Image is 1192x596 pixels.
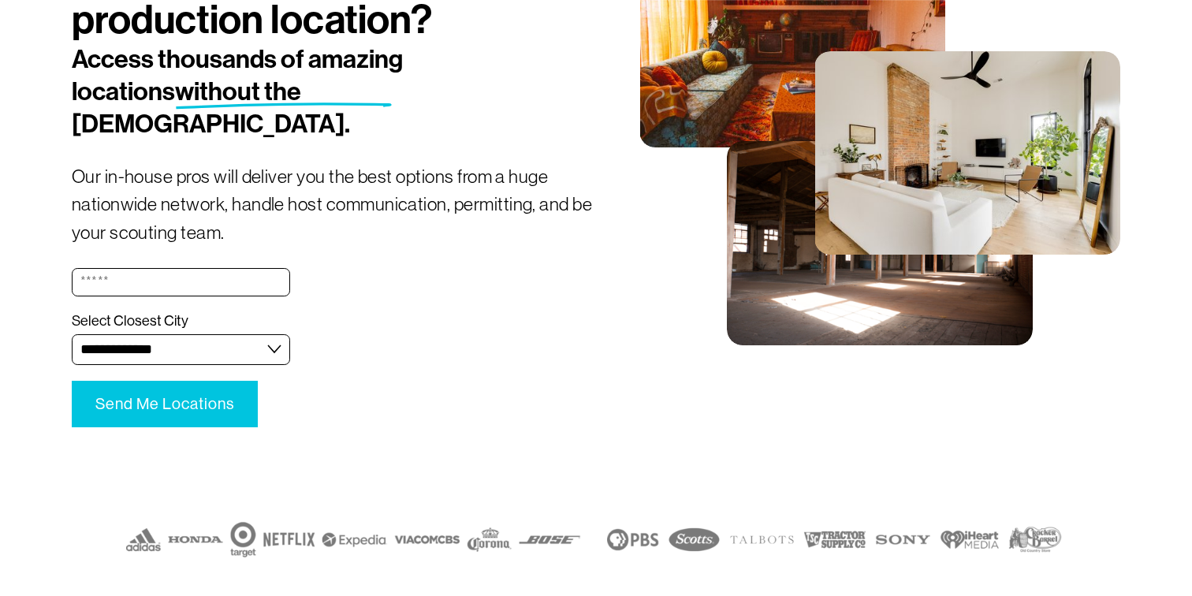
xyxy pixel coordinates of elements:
h2: Access thousands of amazing locations [72,44,508,141]
span: without the [DEMOGRAPHIC_DATA]. [72,76,350,140]
span: Select Closest City [72,312,188,330]
select: Select Closest City [72,334,290,365]
button: Send Me LocationsSend Me Locations [72,381,258,427]
p: Our in-house pros will deliver you the best options from a huge nationwide network, handle host c... [72,163,596,247]
span: Send Me Locations [95,395,234,413]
